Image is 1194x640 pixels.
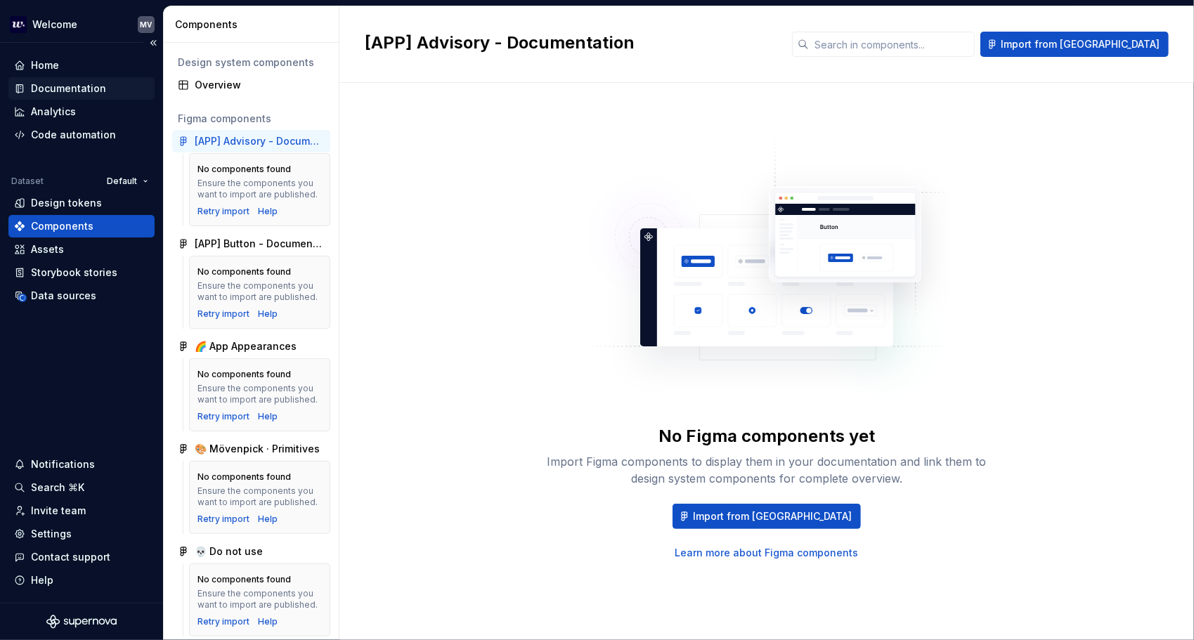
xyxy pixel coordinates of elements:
button: Search ⌘K [8,476,155,499]
div: 🎨 Mövenpick · Primitives [195,442,320,456]
div: Assets [31,242,64,256]
span: Default [107,176,137,187]
a: 🌈 App Appearances [172,335,330,358]
img: 605a6a57-6d48-4b1b-b82b-b0bc8b12f237.png [10,16,27,33]
a: [APP] Advisory - Documentation [172,130,330,152]
div: Welcome [32,18,77,32]
input: Search in components... [809,32,975,57]
a: Design tokens [8,192,155,214]
div: Design tokens [31,196,102,210]
div: Ensure the components you want to import are published. [198,588,321,610]
a: Help [259,206,278,217]
a: Help [259,514,278,525]
button: Import from [GEOGRAPHIC_DATA] [673,504,861,529]
div: No components found [198,164,292,175]
h2: [APP] Advisory - Documentation [365,32,775,54]
div: Code automation [31,128,116,142]
div: Design system components [178,55,325,70]
button: Contact support [8,546,155,568]
span: Import from [GEOGRAPHIC_DATA] [693,509,852,523]
button: Default [100,171,155,191]
a: 🎨 Mövenpick · Primitives [172,438,330,460]
div: Overview [195,78,325,92]
svg: Supernova Logo [46,615,117,629]
div: No Figma components yet [658,425,875,448]
div: Data sources [31,289,96,303]
div: Components [31,219,93,233]
div: Help [31,573,53,587]
button: Help [8,569,155,592]
div: No components found [198,266,292,277]
div: [APP] Button - Documentation [195,237,325,251]
div: Search ⌘K [31,481,84,495]
button: Retry import [198,206,250,217]
a: Data sources [8,285,155,307]
a: Help [259,616,278,627]
button: Retry import [198,308,250,320]
a: Components [8,215,155,237]
button: Retry import [198,411,250,422]
div: Components [175,18,333,32]
button: Retry import [198,616,250,627]
div: Contact support [31,550,110,564]
div: No components found [198,369,292,380]
div: Dataset [11,176,44,187]
a: Assets [8,238,155,261]
div: No components found [198,471,292,483]
a: Learn more about Figma components [675,546,859,560]
a: 💀 Do not use [172,540,330,563]
button: Notifications [8,453,155,476]
div: 💀 Do not use [195,544,263,559]
a: Home [8,54,155,77]
button: Retry import [198,514,250,525]
div: No components found [198,574,292,585]
a: Overview [172,74,330,96]
div: Notifications [31,457,95,471]
a: Analytics [8,100,155,123]
button: Import from [GEOGRAPHIC_DATA] [980,32,1169,57]
a: [APP] Button - Documentation [172,233,330,255]
div: [APP] Advisory - Documentation [195,134,325,148]
div: Ensure the components you want to import are published. [198,485,321,508]
a: Settings [8,523,155,545]
span: Import from [GEOGRAPHIC_DATA] [1001,37,1160,51]
div: Ensure the components you want to import are published. [198,383,321,405]
a: Help [259,411,278,422]
a: Documentation [8,77,155,100]
div: Ensure the components you want to import are published. [198,280,321,303]
a: Storybook stories [8,261,155,284]
div: Figma components [178,112,325,126]
a: Help [259,308,278,320]
div: Home [31,58,59,72]
button: Collapse sidebar [143,33,163,53]
div: 🌈 App Appearances [195,339,297,353]
div: Invite team [31,504,86,518]
div: Import Figma components to display them in your documentation and link them to design system comp... [542,453,992,487]
div: Documentation [31,81,106,96]
div: Settings [31,527,72,541]
button: WelcomeMV [3,9,160,39]
div: Analytics [31,105,76,119]
a: Invite team [8,499,155,522]
a: Code automation [8,124,155,146]
div: Ensure the components you want to import are published. [198,178,321,200]
div: MV [141,19,153,30]
div: Storybook stories [31,266,117,280]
